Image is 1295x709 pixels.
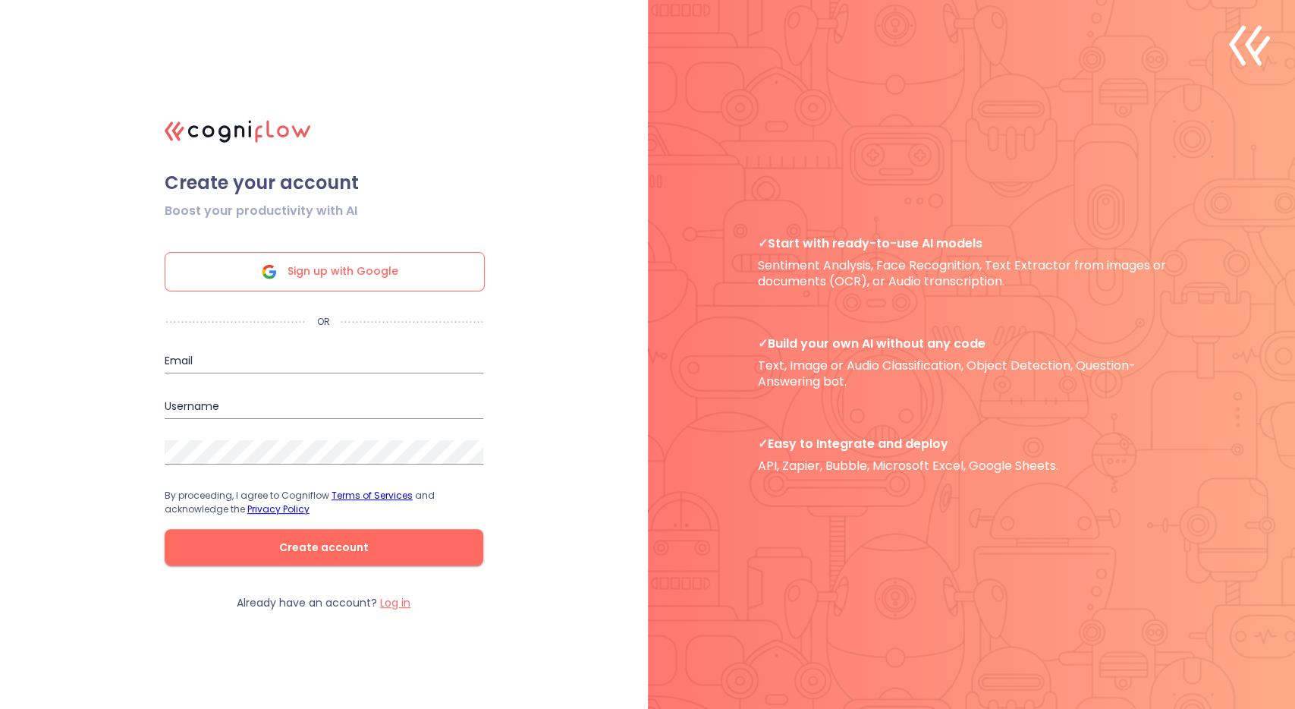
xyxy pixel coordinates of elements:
[306,316,341,328] p: OR
[758,336,1186,390] p: Text, Image or Audio Classification, Object Detection, Question-Answering bot.
[758,436,1186,474] p: API, Zapier, Bubble, Microsoft Excel, Google Sheets.
[288,253,398,291] span: Sign up with Google
[165,489,483,516] p: By proceeding, I agree to Cogniflow and acknowledge the
[380,595,410,610] label: Log in
[758,235,1186,251] span: Start with ready-to-use AI models
[758,436,1186,452] span: Easy to Integrate and deploy
[332,489,413,502] a: Terms of Services
[165,202,357,220] span: Boost your productivity with AI
[189,538,459,557] span: Create account
[758,235,768,252] b: ✓
[758,336,1186,351] span: Build your own AI without any code
[237,596,410,610] p: Already have an account?
[758,335,768,352] b: ✓
[247,503,310,515] a: Privacy Policy
[165,172,483,194] span: Create your account
[758,235,1186,290] p: Sentiment Analysis, Face Recognition, Text Extractor from images or documents (OCR), or Audio tra...
[165,529,483,566] button: Create account
[165,252,485,291] div: Sign up with Google
[758,435,768,452] b: ✓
